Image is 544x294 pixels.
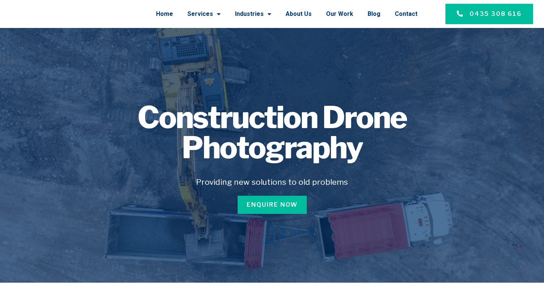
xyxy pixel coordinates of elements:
a: Industries [235,4,271,24]
a: Contact [395,4,417,24]
span: Enquire Now [247,200,298,209]
nav: Menu [94,4,417,24]
a: About Us [286,4,312,24]
img: Final-Logo copy [9,6,87,23]
span: 0435 308 616 [470,9,522,19]
h1: Construction Drone Photography [46,102,498,163]
a: Home [156,4,173,24]
a: Our Work [326,4,353,24]
a: Enquire Now [238,196,307,214]
a: 0435 308 616 [445,4,533,24]
h5: Providing new solutions to old problems [46,176,498,188]
a: Blog [368,4,380,24]
a: Services [187,4,221,24]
